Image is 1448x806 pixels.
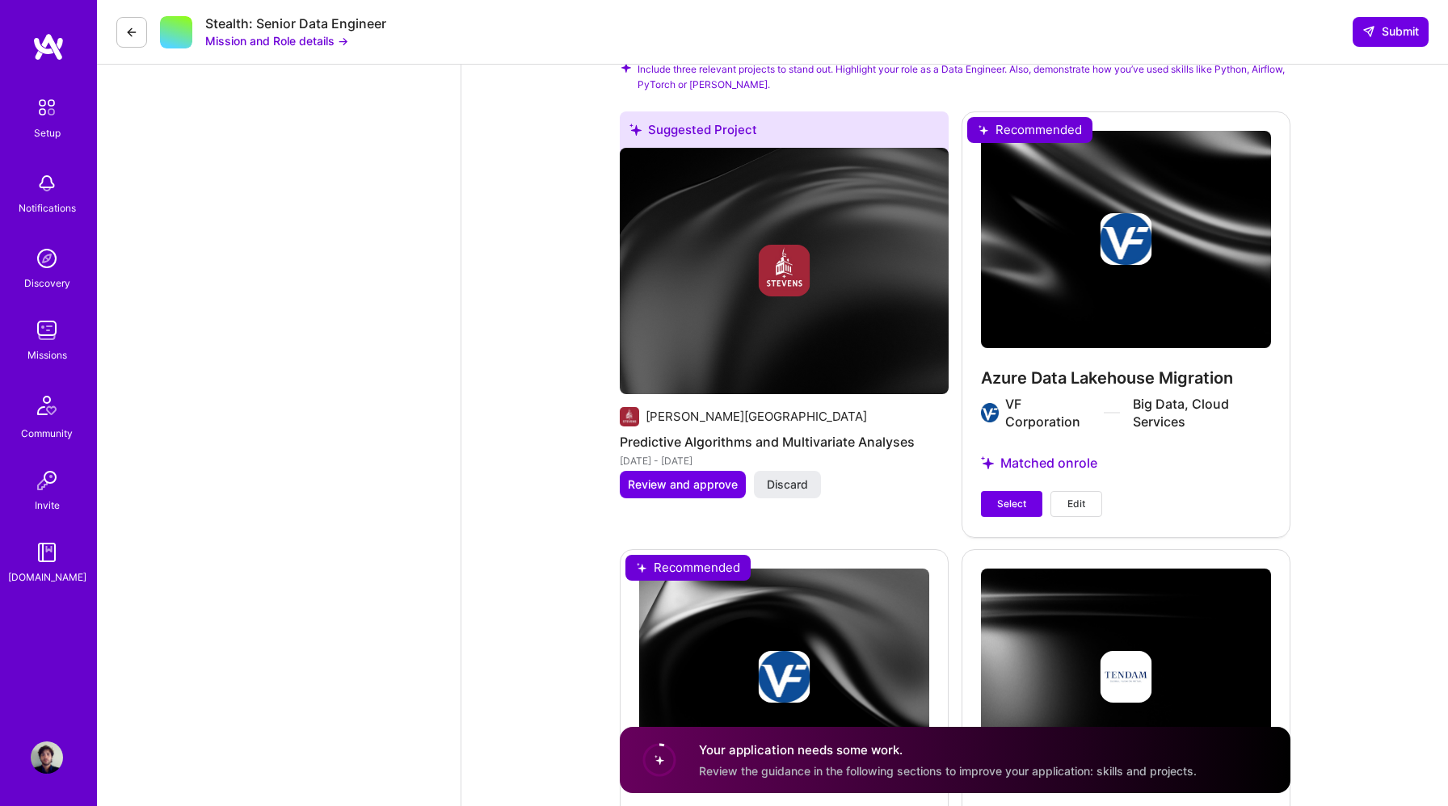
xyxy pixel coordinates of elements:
button: Submit [1353,17,1429,46]
img: User Avatar [31,741,63,774]
button: Discard [754,471,821,498]
i: icon SendLight [1362,25,1375,38]
div: Invite [35,497,60,514]
img: Company logo [758,245,810,296]
span: Submit [1362,23,1419,40]
button: Mission and Role details → [205,32,348,49]
span: Discard [767,476,808,493]
img: discovery [31,242,63,275]
i: Check [620,61,631,73]
img: bell [31,167,63,199]
i: icon SuggestedTeams [629,124,642,136]
img: Company logo [620,407,639,426]
span: Review and approve [628,476,738,493]
div: [PERSON_NAME][GEOGRAPHIC_DATA] [646,408,867,425]
div: Missions [27,346,67,363]
button: Edit [1050,491,1102,517]
img: guide book [31,536,63,569]
div: [DATE] - [DATE] [620,452,949,469]
span: Select [997,497,1026,511]
img: setup [30,90,64,124]
h4: Predictive Algorithms and Multivariate Analyses [620,431,949,452]
div: Notifications [19,199,76,216]
img: cover [620,148,949,394]
div: Stealth: Senior Data Engineer [205,15,386,32]
img: logo [32,32,65,61]
i: icon LeftArrowDark [125,26,138,39]
span: Edit [1067,497,1085,511]
div: Community [21,425,73,442]
a: User Avatar [27,741,67,774]
button: Select [981,491,1042,517]
span: Review the guidance in the following sections to improve your application: skills and projects. [699,763,1197,777]
span: Include three relevant projects to stand out. Highlight your role as a Data Engineer. Also, demon... [638,61,1290,92]
div: [DOMAIN_NAME] [8,569,86,586]
button: Review and approve [620,471,746,498]
img: teamwork [31,314,63,346]
img: Invite [31,464,63,497]
img: Community [27,386,66,425]
h4: Your application needs some work. [699,741,1197,758]
div: Suggested Project [620,111,949,154]
div: Setup [34,124,61,141]
div: Discovery [24,275,70,292]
